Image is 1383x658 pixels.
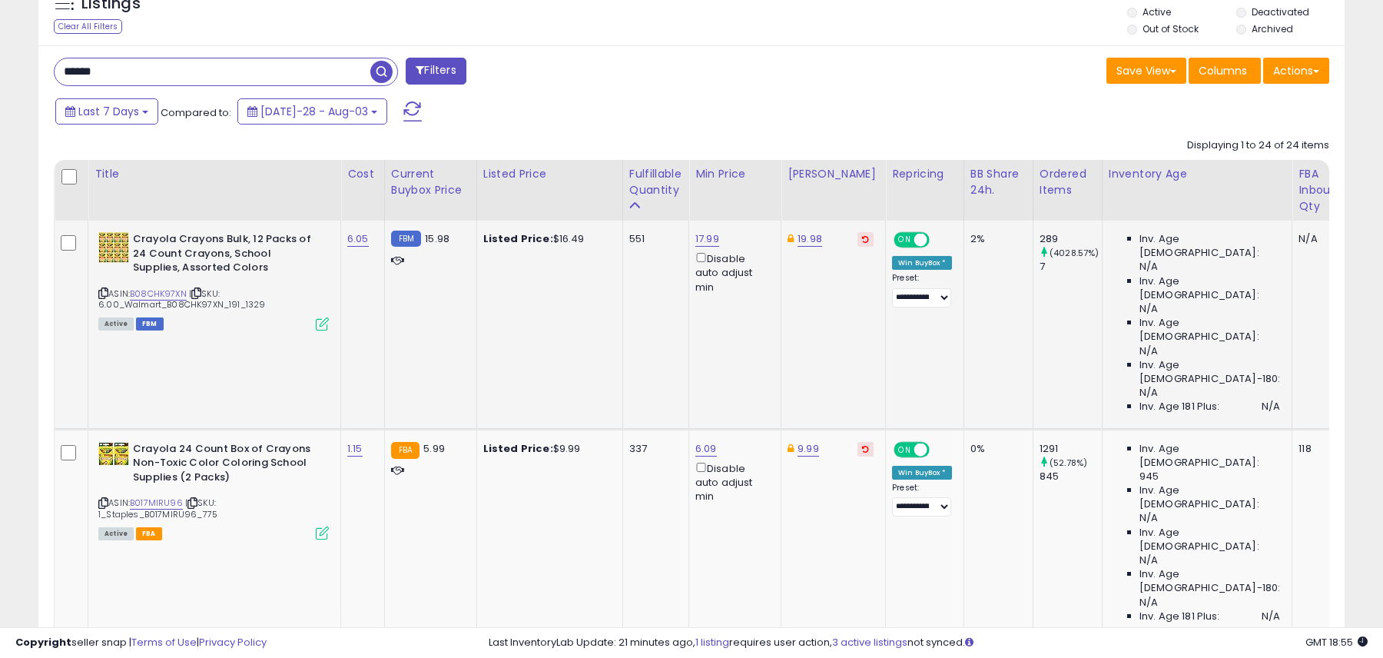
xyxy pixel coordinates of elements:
[1199,63,1247,78] span: Columns
[483,442,611,456] div: $9.99
[892,273,952,307] div: Preset:
[1139,316,1280,344] span: Inv. Age [DEMOGRAPHIC_DATA]:
[695,231,719,247] a: 17.99
[136,527,162,540] span: FBA
[1040,442,1102,456] div: 1291
[892,256,952,270] div: Win BuyBox *
[1040,470,1102,484] div: 845
[1139,260,1158,274] span: N/A
[695,166,774,182] div: Min Price
[1189,58,1261,84] button: Columns
[1143,5,1171,18] label: Active
[98,287,265,311] span: | SKU: 6.00_Walmart_B08CHK97XN_191_1329
[98,497,217,520] span: | SKU: 1_Staples_B017MIRU96_775
[1050,457,1087,469] small: (52.78%)
[892,466,952,480] div: Win BuyBox *
[1139,400,1220,414] span: Inv. Age 181 Plus:
[489,636,1368,650] div: Last InventoryLab Update: 21 minutes ago, requires user action, not synced.
[1139,344,1158,358] span: N/A
[347,231,369,247] a: 6.05
[483,166,616,182] div: Listed Price
[391,231,421,247] small: FBM
[798,441,819,457] a: 9.99
[161,105,231,120] span: Compared to:
[98,232,329,329] div: ASIN:
[1252,5,1309,18] label: Deactivated
[1305,635,1368,650] span: 2025-08-11 18:55 GMT
[98,232,129,263] img: 619lVa7MmwL._SL40_.jpg
[1252,22,1293,35] label: Archived
[133,232,320,279] b: Crayola Crayons Bulk, 12 Packs of 24 Count Crayons, School Supplies, Assorted Colors
[1040,260,1102,274] div: 7
[1139,302,1158,316] span: N/A
[1187,138,1329,153] div: Displaying 1 to 24 of 24 items
[927,443,952,456] span: OFF
[1139,511,1158,525] span: N/A
[970,442,1021,456] div: 0%
[1040,166,1096,198] div: Ordered Items
[695,441,717,457] a: 6.09
[1139,596,1158,610] span: N/A
[391,442,420,459] small: FBA
[629,442,677,456] div: 337
[1263,58,1329,84] button: Actions
[237,98,387,125] button: [DATE]-28 - Aug-03
[1139,526,1280,553] span: Inv. Age [DEMOGRAPHIC_DATA]:
[1139,484,1280,511] span: Inv. Age [DEMOGRAPHIC_DATA]:
[347,441,363,457] a: 1.15
[78,104,139,119] span: Last 7 Days
[483,441,553,456] b: Listed Price:
[1262,610,1280,623] span: N/A
[98,442,129,466] img: 511CAorJ1JL._SL40_.jpg
[1143,22,1199,35] label: Out of Stock
[970,166,1026,198] div: BB Share 24h.
[1139,553,1158,567] span: N/A
[1139,610,1220,623] span: Inv. Age 181 Plus:
[1139,442,1280,470] span: Inv. Age [DEMOGRAPHIC_DATA]:
[1139,470,1159,484] span: 945
[15,635,71,650] strong: Copyright
[133,442,320,489] b: Crayola 24 Count Box of Crayons Non-Toxic Color Coloring School Supplies (2 Packs)
[629,232,677,246] div: 551
[423,441,445,456] span: 5.99
[970,232,1021,246] div: 2%
[483,231,553,246] b: Listed Price:
[131,635,197,650] a: Terms of Use
[892,483,952,517] div: Preset:
[695,635,729,650] a: 1 listing
[832,635,907,650] a: 3 active listings
[1040,232,1102,246] div: 289
[1298,166,1345,214] div: FBA inbound Qty
[892,166,957,182] div: Repricing
[95,166,334,182] div: Title
[130,497,183,510] a: B017MIRU96
[406,58,466,85] button: Filters
[98,442,329,539] div: ASIN:
[788,166,879,182] div: [PERSON_NAME]
[391,166,470,198] div: Current Buybox Price
[798,231,822,247] a: 19.98
[1298,232,1339,246] div: N/A
[1139,232,1280,260] span: Inv. Age [DEMOGRAPHIC_DATA]:
[1298,442,1339,456] div: 118
[695,460,769,504] div: Disable auto adjust min
[1139,567,1280,595] span: Inv. Age [DEMOGRAPHIC_DATA]-180:
[1139,386,1158,400] span: N/A
[54,19,122,34] div: Clear All Filters
[1106,58,1186,84] button: Save View
[895,443,914,456] span: ON
[927,234,952,247] span: OFF
[98,527,134,540] span: All listings currently available for purchase on Amazon
[98,317,134,331] span: All listings currently available for purchase on Amazon
[1139,358,1280,386] span: Inv. Age [DEMOGRAPHIC_DATA]-180:
[260,104,368,119] span: [DATE]-28 - Aug-03
[199,635,267,650] a: Privacy Policy
[425,231,449,246] span: 15.98
[895,234,914,247] span: ON
[347,166,378,182] div: Cost
[55,98,158,125] button: Last 7 Days
[136,317,164,331] span: FBM
[1139,274,1280,302] span: Inv. Age [DEMOGRAPHIC_DATA]:
[695,250,769,294] div: Disable auto adjust min
[1050,247,1099,259] small: (4028.57%)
